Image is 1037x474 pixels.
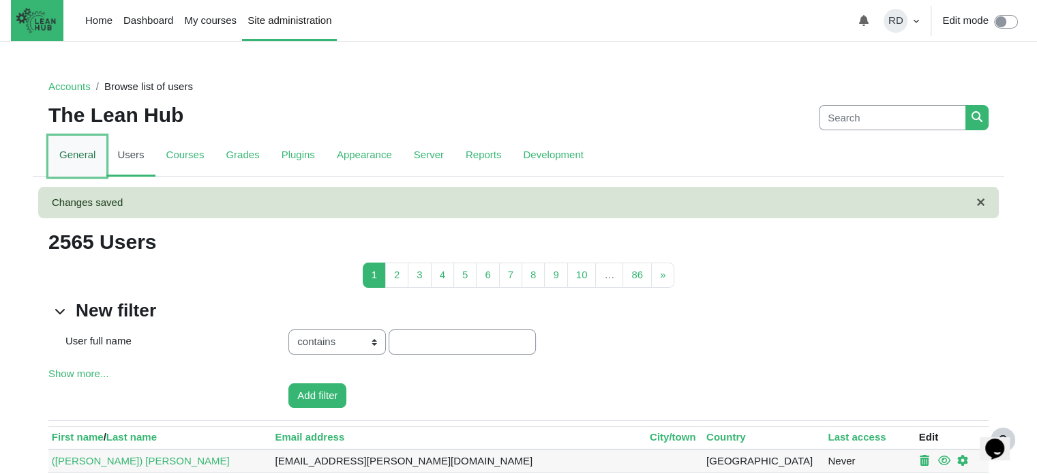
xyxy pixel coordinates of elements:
span: 3 [417,269,422,280]
a: ([PERSON_NAME]) [PERSON_NAME] [52,455,230,466]
a: Development [512,136,594,177]
a: Email address [275,431,344,443]
td: Never [825,449,916,473]
a: Show more... [48,368,108,379]
div: Changes saved [38,187,999,219]
span: 6 [485,269,490,280]
span: 86 [631,269,643,280]
i: Toggle notifications menu [858,15,869,26]
a: Server [403,136,455,177]
span: × [976,194,985,211]
h1: The Lean Hub [48,103,183,128]
a: Users [106,136,155,177]
a: Courses [155,136,215,177]
img: The Lean Hub [11,3,61,38]
span: Browse list of users [104,80,193,92]
th: / [48,426,272,449]
a: First name [52,431,104,443]
a: Accounts [48,80,91,92]
a: Suspend user account [938,455,955,466]
span: 10 [576,269,588,280]
a: Last access [828,431,886,443]
p: User full name [65,334,132,356]
a: Reports [455,136,513,177]
span: 2 [394,269,400,280]
td: [EMAIL_ADDRESS][PERSON_NAME][DOMAIN_NAME] [272,449,647,473]
a: Delete [919,455,935,466]
span: » [660,269,665,280]
i: Delete [919,455,930,466]
span: 9 [553,269,558,280]
input: Search [819,105,966,130]
i: Edit [957,455,968,466]
a: Edit [957,455,974,466]
a: Country [706,431,746,443]
nav: Page [48,260,989,299]
a: Last name [106,431,157,443]
a: Plugins [271,136,326,177]
span: RD [884,9,907,33]
iframe: chat widget [980,419,1023,460]
nav: Navigation bar [48,74,193,100]
input: Add filter [288,383,346,409]
span: 7 [508,269,513,280]
a: General [48,136,106,177]
th: Edit [916,426,982,449]
i: Suspend user account [938,455,949,466]
span: 5 [462,269,468,280]
span: 1 [372,269,377,280]
a: Grades [215,136,270,177]
span: 8 [530,269,536,280]
a: City/town [650,431,696,443]
a: Appearance [326,136,403,177]
span: 4 [440,269,445,280]
h2: 2565 Users [48,230,989,254]
td: [GEOGRAPHIC_DATA] [703,449,824,473]
label: Edit mode [942,13,989,29]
